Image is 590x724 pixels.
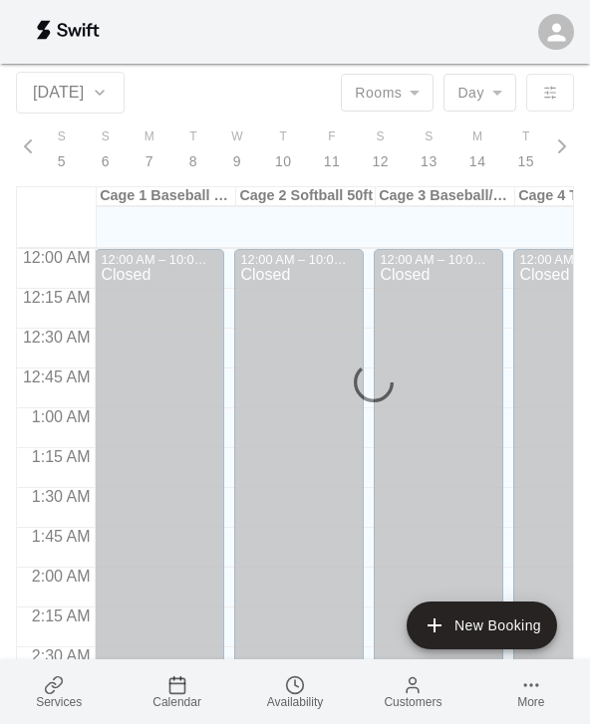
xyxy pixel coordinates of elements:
span: More [517,695,544,709]
span: S [377,127,385,147]
span: M [145,127,154,147]
div: 12:00 AM – 10:00 AM [101,252,218,267]
p: 8 [189,151,197,172]
span: M [472,127,482,147]
button: S12 [356,121,405,178]
span: 12:45 AM [18,368,96,385]
a: Availability [236,659,354,724]
span: Calendar [152,695,201,709]
span: 12:00 AM [18,249,96,266]
p: 7 [146,151,153,172]
span: S [102,127,110,147]
a: Calendar [118,659,235,724]
span: 12:30 AM [18,329,96,346]
a: More [472,659,590,724]
button: T8 [171,121,215,178]
p: 9 [233,151,241,172]
p: 11 [324,151,341,172]
div: Cage 1 Baseball 70ft [97,187,236,206]
span: T [279,127,287,147]
div: 12:00 AM – 10:00 AM [240,252,358,267]
button: S13 [405,121,453,178]
span: T [189,127,197,147]
span: Customers [384,695,442,709]
div: Cage 3 Baseball/Softball 50Ft [376,187,515,206]
span: 1:15 AM [27,448,96,465]
span: S [58,127,66,147]
span: Services [36,695,82,709]
button: W9 [215,121,259,178]
span: 2:30 AM [27,647,96,664]
p: 5 [58,151,66,172]
p: 10 [275,151,292,172]
button: S6 [84,121,128,178]
p: 6 [102,151,110,172]
p: 15 [518,151,535,172]
button: S5 [40,121,84,178]
span: Availability [267,695,323,709]
p: 13 [421,151,438,172]
span: 2:15 AM [27,607,96,624]
span: 1:00 AM [27,408,96,425]
p: 14 [469,151,486,172]
p: 12 [372,151,389,172]
span: 1:45 AM [27,528,96,545]
button: add [407,602,557,649]
span: 2:00 AM [27,568,96,585]
button: M7 [128,121,171,178]
button: T15 [502,121,551,178]
div: 12:00 AM – 10:00 AM [380,252,497,267]
span: 12:15 AM [18,289,96,306]
div: Cage 2 Softball 50ft [236,187,376,206]
span: T [522,127,530,147]
button: T10 [259,121,308,178]
a: Customers [354,659,471,724]
span: 1:30 AM [27,488,96,505]
span: F [328,127,336,147]
span: W [231,127,243,147]
span: S [425,127,433,147]
button: M14 [453,121,502,178]
button: F11 [308,121,357,178]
